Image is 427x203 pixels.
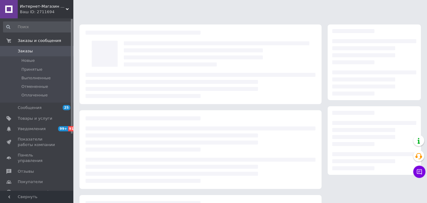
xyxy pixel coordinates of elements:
[18,169,34,174] span: Отзывы
[21,67,42,72] span: Принятые
[18,116,52,121] span: Товары и услуги
[18,137,57,148] span: Показатели работы компании
[21,58,35,63] span: Новые
[18,48,33,54] span: Заказы
[413,166,425,178] button: Чат с покупателем
[18,38,61,43] span: Заказы и сообщения
[21,84,48,89] span: Отмененные
[18,179,43,185] span: Покупатели
[3,21,72,32] input: Поиск
[58,126,68,131] span: 99+
[18,126,46,132] span: Уведомления
[20,4,66,9] span: Интернет-Магазин искусственных цветов Kvitochky
[20,9,73,15] div: Ваш ID: 2711694
[18,190,51,195] span: Каталог ProSale
[68,126,75,131] span: 91
[63,105,70,110] span: 25
[18,152,57,164] span: Панель управления
[21,75,51,81] span: Выполненные
[21,92,48,98] span: Оплаченные
[18,105,42,111] span: Сообщения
